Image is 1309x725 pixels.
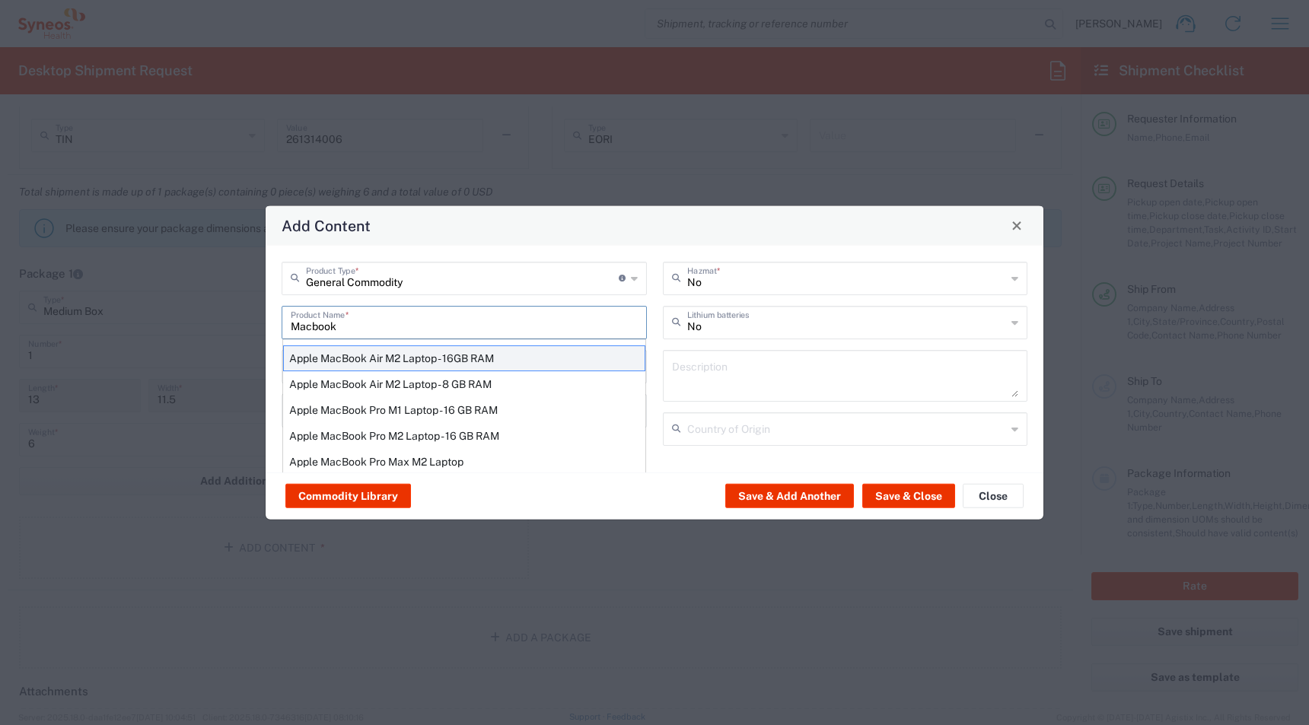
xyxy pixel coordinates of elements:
div: Apple MacBook Air M2 Laptop - 8 GB RAM [283,370,645,396]
div: Apple MacBook Pro M1 Laptop - 16 GB RAM [283,396,645,422]
button: Save & Close [862,484,955,508]
button: Close [1006,215,1027,236]
div: Apple MacBook Pro Max M2 Laptop [283,448,645,474]
h4: Add Content [282,215,371,237]
button: Close [963,484,1024,508]
button: Commodity Library [285,484,411,508]
button: Save & Add Another [725,484,854,508]
div: Apple MacBook Pro M2 Laptop - 16 GB RAM [283,422,645,448]
div: Apple MacBook Air M2 Laptop - 16GB RAM [283,345,645,370]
